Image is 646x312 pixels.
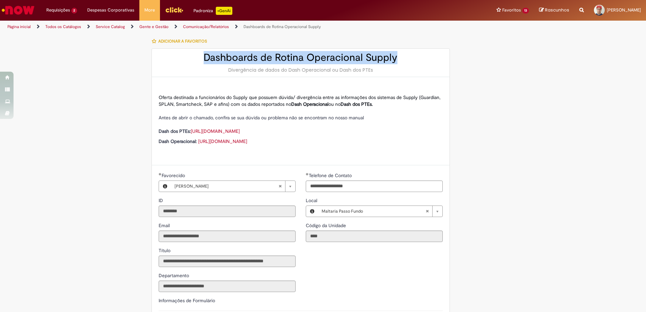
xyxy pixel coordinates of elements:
label: Somente leitura - Código da Unidade [306,222,347,229]
input: Título [159,256,296,267]
a: Dashboards de Rotina Operacional Supply [244,24,321,29]
h2: Dashboards de Rotina Operacional Supply [159,52,443,63]
span: Favorecido, Maickson De Oliveira [162,172,186,178]
span: Somente leitura - Email [159,222,171,229]
a: Página inicial [7,24,31,29]
span: Obrigatório Preenchido [159,173,162,175]
span: Somente leitura - Código da Unidade [306,222,347,229]
strong: Dash Operacional: [159,138,197,144]
span: Local [306,197,319,203]
a: [PERSON_NAME]Limpar campo Favorecido [171,181,295,192]
p: +GenAi [216,7,232,15]
span: Adicionar a Favoritos [158,39,207,44]
a: Maltaria Passo FundoLimpar campo Local [318,206,442,217]
label: Somente leitura - Departamento [159,272,190,279]
span: Favoritos [502,7,521,14]
div: Padroniza [193,7,232,15]
input: Telefone de Contato [306,181,443,192]
input: ID [159,206,296,217]
span: [PERSON_NAME] [607,7,641,13]
span: Maltaria Passo Fundo [322,206,425,217]
button: Adicionar a Favoritos [152,34,211,48]
span: Obrigatório Preenchido [306,173,309,175]
label: Informações de Formulário [159,297,215,304]
strong: Dash dos PTEs: [159,128,191,134]
a: Gente e Gestão [139,24,168,29]
img: ServiceNow [1,3,36,17]
span: Requisições [46,7,70,14]
input: Departamento [159,281,296,292]
span: More [144,7,155,14]
label: Somente leitura - ID [159,197,164,204]
span: 2 [71,8,77,14]
a: Rascunhos [539,7,569,14]
input: Email [159,231,296,242]
span: Somente leitura - ID [159,197,164,203]
abbr: Limpar campo Favorecido [275,181,285,192]
span: 13 [522,8,529,14]
a: Todos os Catálogos [45,24,81,29]
a: Service Catalog [96,24,125,29]
strong: Dash dos PTEs. [341,101,373,107]
img: click_logo_yellow_360x200.png [165,5,183,15]
span: Oferta destinada a funcionários do Supply que possuem dúvida/ divergência entre as informações do... [159,94,440,107]
button: Favorecido, Visualizar este registro Maickson De Oliveira [159,181,171,192]
strong: Dash Operacional [291,101,328,107]
a: Comunicação/Relatórios [183,24,229,29]
span: Somente leitura - Título [159,247,172,254]
span: [PERSON_NAME] [175,181,278,192]
input: Código da Unidade [306,231,443,242]
a: [URL][DOMAIN_NAME] [191,128,240,134]
span: Somente leitura - Departamento [159,272,190,279]
div: Divergência de dados do Dash Operacional ou Dash dos PTEs [159,67,443,73]
a: [URL][DOMAIN_NAME] [198,138,247,144]
abbr: Limpar campo Local [422,206,432,217]
span: Telefone de Contato [309,172,353,178]
label: Somente leitura - Email [159,222,171,229]
span: Antes de abrir o chamado, confira se sua dúvida ou problema não se encontram no nosso manual [159,115,364,121]
ul: Trilhas de página [5,21,425,33]
span: Rascunhos [545,7,569,13]
button: Local, Visualizar este registro Maltaria Passo Fundo [306,206,318,217]
span: Despesas Corporativas [87,7,134,14]
label: Somente leitura - Título [159,247,172,254]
